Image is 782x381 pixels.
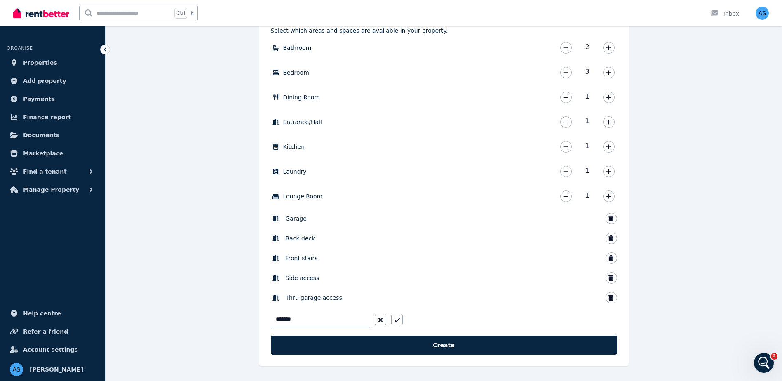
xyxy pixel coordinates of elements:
div: New messages divider [7,85,158,86]
span: Finance report [23,112,71,122]
div: Is that what you were looking for?The RentBetter Team • Just now [7,224,118,242]
div: Hey , will it cost me anything to create a condition report? [30,11,158,37]
span: Refer a friend [23,327,68,336]
span: 1 [574,116,601,128]
span: k [190,10,193,16]
span: Ctrl [174,8,187,19]
img: RentBetter [13,7,69,19]
div: The RentBetter Team • Just now [13,244,93,249]
span: Front stairs [286,254,318,262]
span: Marketplace [23,148,63,158]
button: Gif picker [26,270,33,277]
div: Inbox [710,9,739,18]
a: Help centre [7,305,99,322]
span: 2 [771,353,777,360]
span: 1 [574,166,601,177]
a: Properties [7,54,99,71]
button: Find a tenant [7,163,99,180]
span: Documents [23,130,60,140]
button: Manage Property [7,181,99,198]
span: Thru garage access [286,294,342,302]
a: Account settings [7,341,99,358]
div: Creating a condition report yourself on our platform is free! You can create and customise your o... [13,97,152,129]
span: Account settings [23,345,78,355]
span: 1 [574,190,601,202]
a: Source reference 5610194: [103,123,110,129]
p: Select which areas and spaces are available in your property. [271,26,448,35]
div: To create your own report, simply go to your Properties page, find your property, and click on "C... [13,186,152,219]
button: Send a message… [141,267,155,280]
div: The RentBetter Team says… [7,92,158,224]
button: Start recording [52,270,59,277]
span: Side access [286,274,319,282]
img: Profile image for The RentBetter Team [23,5,37,18]
a: Finance report [7,109,99,125]
button: Upload attachment [39,270,46,277]
span: Add property [23,76,66,86]
span: Find a tenant [23,167,67,176]
span: ORGANISE [7,45,33,51]
span: 1 [574,92,601,103]
img: Aaron Showell [756,7,769,20]
span: 3 [574,67,601,78]
div: Hey , will it cost me anything to create a condition report? [36,16,152,32]
a: Documents [7,127,99,143]
button: Home [129,3,145,19]
div: Please make sure to click the options to 'get more help' if we haven't answered your question. [7,44,135,78]
div: The RentBetter Team says… [7,224,158,261]
span: Manage Property [23,185,79,195]
label: Bathroom [283,44,312,52]
button: go back [5,3,21,19]
div: Creating a condition report yourself on our platform is free! You can create and customise your o... [7,92,158,223]
span: Back deck [286,234,315,242]
label: Entrance/Hall [283,118,322,126]
button: Emoji picker [13,270,19,277]
button: Create [271,336,617,355]
a: Marketplace [7,145,99,162]
label: Lounge Room [283,192,323,200]
div: Is that what you were looking for? [13,229,111,238]
div: Aaron says… [7,11,158,44]
span: 2 [574,42,601,54]
label: Dining Room [283,93,320,101]
span: Payments [23,94,55,104]
a: Refer a friend [7,323,99,340]
div: Please make sure to click the options to 'get more help' if we haven't answered your question. [13,49,129,73]
span: Help centre [23,308,61,318]
iframe: Intercom live chat [754,353,774,373]
a: Payments [7,91,99,107]
span: Garage [286,214,307,223]
img: Aaron Showell [10,363,23,376]
label: Bedroom [283,68,309,77]
div: However, if you'd prefer to hire a professional to complete the condition report for you, that se... [13,134,152,182]
span: 1 [574,141,601,153]
div: The RentBetter Team says… [7,44,158,79]
span: [PERSON_NAME] [30,365,83,374]
label: Kitchen [283,143,305,151]
textarea: Message… [7,253,158,267]
span: Properties [23,58,57,68]
a: Add property [7,73,99,89]
div: Close [145,3,160,18]
label: Laundry [283,167,307,176]
h1: The RentBetter Team [40,8,109,14]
